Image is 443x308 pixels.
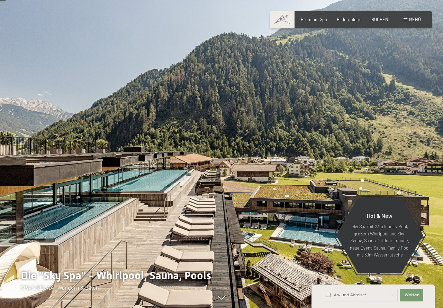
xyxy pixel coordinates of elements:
[404,292,419,298] span: Weiter
[350,223,410,258] p: Sky Spa mit 23m Infinity Pool, großem Whirlpool und Sky-Sauna, Sauna Outdoor Lounge, neue Event-S...
[311,280,335,284] span: Schnellanfrage
[400,289,423,301] button: Weiter
[367,212,392,219] span: Hot & New
[301,17,327,22] a: Premium Spa
[154,170,211,177] span: Einwilligung Marketing*
[409,17,421,22] span: Menü
[336,197,424,273] a: Hot & New Sky Spa mit 23m Infinity Pool, großem Whirlpool und Sky-Sauna, Sauna Outdoor Lounge, ne...
[311,295,312,299] span: 1
[371,17,388,22] a: BUCHEN
[337,17,362,22] a: Bildergalerie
